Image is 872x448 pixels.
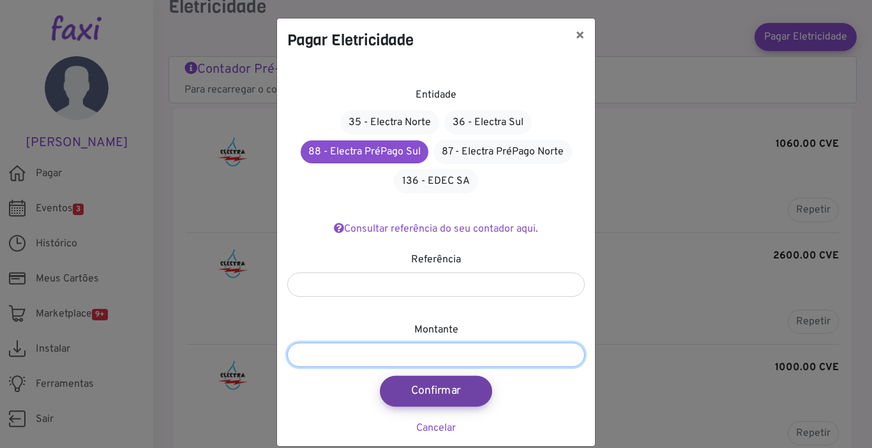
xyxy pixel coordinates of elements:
[414,322,458,338] label: Montante
[380,376,492,407] button: Confirmar
[565,19,595,54] button: ×
[433,140,572,164] a: 87 - Electra PréPago Norte
[287,29,414,52] h4: Pagar Eletricidade
[444,110,532,135] a: 36 - Electra Sul
[416,87,456,103] label: Entidade
[411,252,461,267] label: Referência
[301,140,428,163] a: 88 - Electra PréPago Sul
[416,422,456,435] a: Cancelar
[394,169,478,193] a: 136 - EDEC SA
[340,110,439,135] a: 35 - Electra Norte
[334,223,538,235] a: Consultar referência do seu contador aqui.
